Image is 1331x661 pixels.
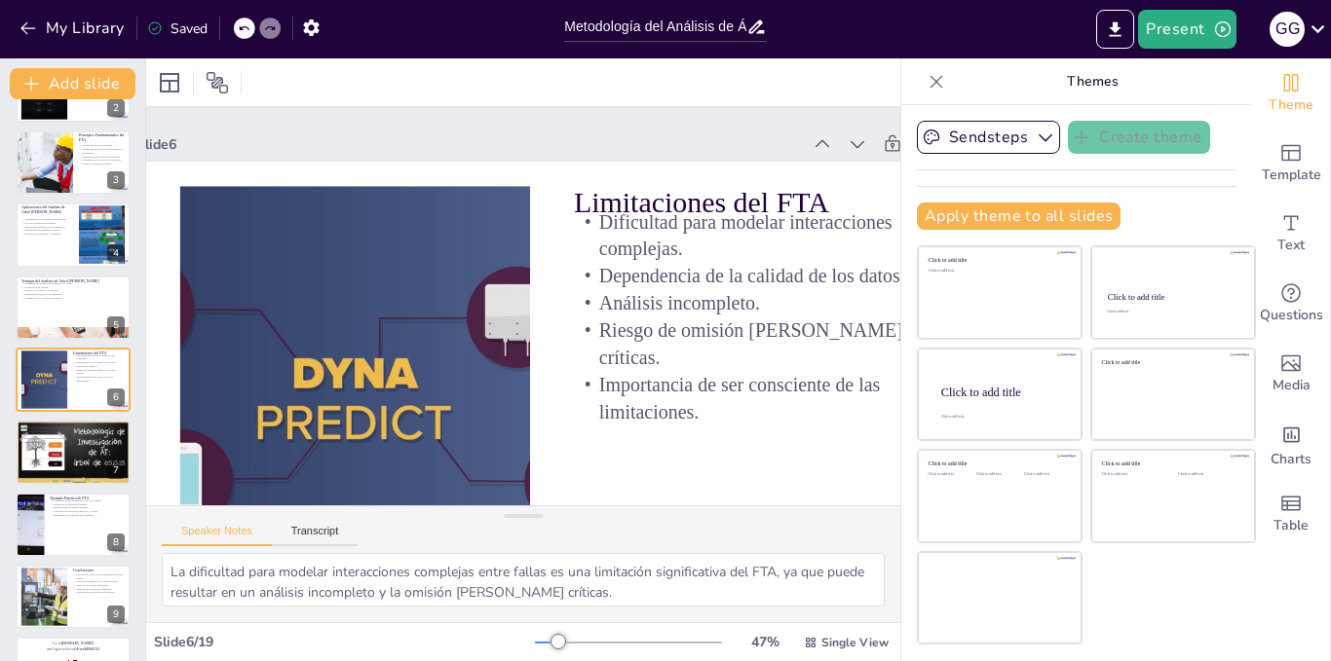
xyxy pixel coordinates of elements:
[1102,358,1241,365] div: Click to add title
[79,158,125,162] p: Identificación de eventos no deseados.
[1277,235,1305,256] span: Text
[73,364,125,368] p: Análisis incompleto.
[162,525,272,546] button: Speaker Notes
[1108,292,1237,302] div: Click to add title
[21,437,125,441] p: Evaluación de la probabilidad [PERSON_NAME].
[1252,479,1330,549] div: Add a table
[929,269,1068,274] div: Click to add text
[742,633,788,651] div: 47 %
[21,422,125,428] p: Proceso de Realización de un FTA
[73,375,125,382] p: Importancia de ser consciente de las limitaciones.
[73,361,125,365] p: Dependencia de la calidad de los datos.
[79,155,125,159] p: Diagramas para visualizar relaciones.
[21,218,73,222] p: Aplicaciones en la industria aeronáutica.
[1252,269,1330,339] div: Get real-time input from your audience
[929,472,972,477] div: Click to add text
[21,288,125,292] p: Mejora en la toma de decisiones.
[16,130,131,195] div: 3
[206,71,229,94] span: Position
[107,461,125,479] div: 7
[1252,199,1330,269] div: Add text boxes
[154,633,535,651] div: Slide 6 / 19
[1107,311,1236,314] div: Click to add text
[1260,305,1323,326] span: Questions
[21,645,125,651] p: and login with code
[50,495,125,500] p: Ejemplo Práctico de FTA
[73,587,125,591] p: Versatilidad en diversas industrias.
[154,67,185,98] div: Layout
[61,641,94,644] strong: [DOMAIN_NAME]
[21,225,73,229] p: Implementación en el sector energético.
[821,635,889,650] span: Single View
[1138,10,1236,49] button: Present
[564,13,746,41] input: Insert title
[21,233,73,237] p: Mejora de la seguridad y fiabilidad.
[21,426,125,430] p: Definición del sistema.
[50,502,125,506] p: Definición de límites del sistema.
[1262,165,1321,186] span: Template
[1024,472,1068,477] div: Click to add text
[10,68,135,99] button: Add slide
[941,385,1066,398] div: Click to add title
[21,292,125,296] p: Herramienta valiosa en la ingeniería.
[1271,449,1312,470] span: Charts
[162,553,885,606] textarea: La dificultad para modelar interacciones complejas entre fallas es una limitación significativa d...
[917,121,1060,154] button: Sendsteps
[73,584,125,588] p: Toma de decisiones informadas.
[21,229,73,233] p: Versatilidad en diferentes contextos.
[107,244,125,262] div: 4
[272,525,359,546] button: Transcript
[21,204,73,215] p: Aplicaciones del Análisis de Árbol [PERSON_NAME]
[1096,10,1134,49] button: Export to PowerPoint
[21,285,125,289] p: Priorización de riesgos.
[929,460,1068,467] div: Click to add title
[1102,472,1163,477] div: Click to add text
[16,493,131,557] div: 8
[1270,12,1305,47] div: g g
[21,429,125,433] p: Identificación de eventos.
[976,472,1020,477] div: Click to add text
[1252,339,1330,409] div: Add images, graphics, shapes or video
[1102,460,1241,467] div: Click to add title
[21,296,125,300] p: Contribución a la gestión de riesgos.
[1068,121,1210,154] button: Create theme
[147,19,208,38] div: Saved
[79,147,125,154] p: Clasificación de eventos en primarios e intermedios.
[107,533,125,551] div: 8
[16,348,131,412] div: 6
[1273,375,1311,396] span: Media
[73,368,125,375] p: Riesgo de omisión [PERSON_NAME] críticas.
[1252,409,1330,479] div: Add charts and graphs
[1269,94,1313,116] span: Theme
[952,58,1233,105] p: Themes
[79,162,125,165] p: Facilita el análisis de riesgos.
[1252,58,1330,129] div: Change the overall theme
[16,420,131,484] div: 7
[1252,129,1330,199] div: Add ready made slides
[107,388,125,406] div: 6
[73,580,125,584] p: Prevención [PERSON_NAME] críticas.
[21,281,125,285] p: Identificación sistemática [PERSON_NAME].
[50,505,125,509] p: Identificación de eventos causales.
[929,257,1068,264] div: Click to add title
[21,440,125,444] p: Proceso sistemático.
[50,509,125,513] p: Construcción del árbol [PERSON_NAME].
[1274,515,1309,536] span: Table
[15,13,133,44] button: My Library
[107,606,125,623] div: 9
[16,565,131,629] div: 9
[107,99,125,117] div: 2
[107,171,125,189] div: 3
[21,433,125,437] p: Construcción del árbol [PERSON_NAME].
[79,144,125,148] p: Se basa en la lógica booleana.
[73,573,125,580] p: Herramienta valiosa para la identificación de riesgos.
[16,275,131,340] div: 5
[21,222,73,226] p: Uso en la industria automotriz.
[917,202,1121,230] button: Apply theme to all slides
[73,353,125,360] p: Dificultad para modelar interacciones complejas.
[73,350,125,356] p: Limitaciones del FTA
[79,132,125,143] p: Principios Fundamentales del FTA
[1270,10,1305,49] button: g g
[1178,472,1239,477] div: Click to add text
[16,202,131,267] div: 4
